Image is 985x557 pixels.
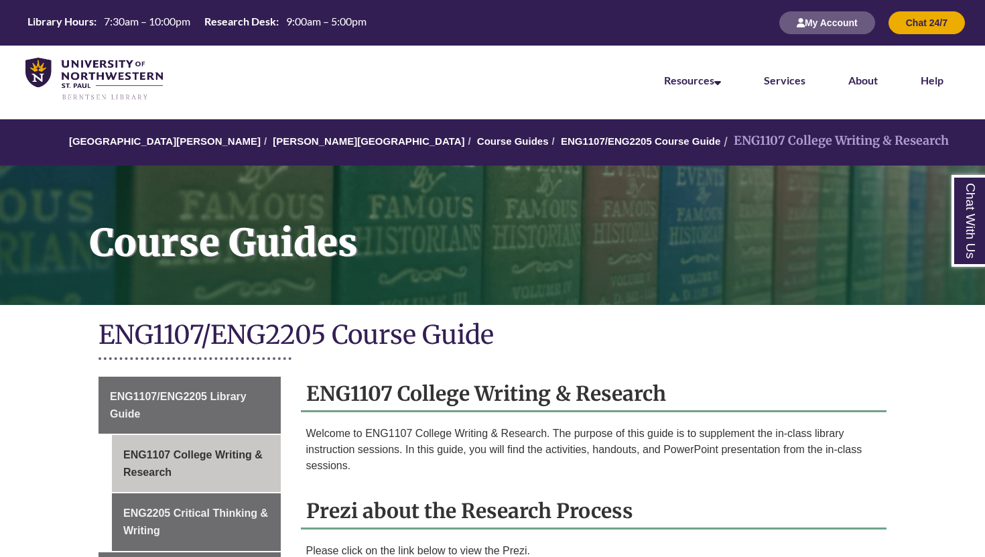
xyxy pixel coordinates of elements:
[301,494,887,530] h2: Prezi about the Research Process
[921,74,943,86] a: Help
[69,135,261,147] a: [GEOGRAPHIC_DATA][PERSON_NAME]
[779,17,875,28] a: My Account
[477,135,549,147] a: Course Guides
[104,15,190,27] span: 7:30am – 10:00pm
[22,14,98,29] th: Library Hours:
[720,131,949,151] li: ENG1107 College Writing & Research
[664,74,721,86] a: Resources
[306,426,882,474] p: Welcome to ENG1107 College Writing & Research. The purpose of this guide is to supplement the in-...
[889,11,965,34] button: Chat 24/7
[848,74,878,86] a: About
[98,377,281,434] a: ENG1107/ENG2205 Library Guide
[301,377,887,412] h2: ENG1107 College Writing & Research
[889,17,965,28] a: Chat 24/7
[286,15,367,27] span: 9:00am – 5:00pm
[199,14,281,29] th: Research Desk:
[764,74,805,86] a: Services
[779,11,875,34] button: My Account
[22,14,372,32] a: Hours Today
[110,391,247,420] span: ENG1107/ENG2205 Library Guide
[273,135,464,147] a: [PERSON_NAME][GEOGRAPHIC_DATA]
[22,14,372,31] table: Hours Today
[98,318,886,354] h1: ENG1107/ENG2205 Course Guide
[25,58,163,101] img: UNWSP Library Logo
[75,166,985,288] h1: Course Guides
[112,493,281,550] a: ENG2205 Critical Thinking & Writing
[112,435,281,492] a: ENG1107 College Writing & Research
[561,135,720,147] a: ENG1107/ENG2205 Course Guide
